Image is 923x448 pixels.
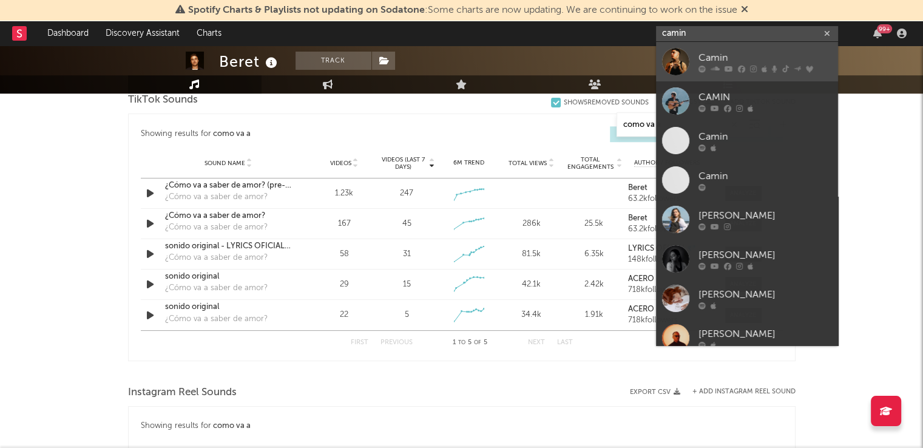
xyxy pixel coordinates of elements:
strong: Beret [628,184,647,192]
div: 2.42k [566,279,622,291]
span: Videos [330,160,351,167]
span: Author / Followers [634,159,700,167]
span: Sound Name [205,160,245,167]
div: 42.1k [503,279,560,291]
a: ¿Cómo va a saber de amor? [165,210,292,222]
div: 99 + [877,24,892,33]
div: 718k followers [628,316,712,325]
div: 167 [316,218,373,230]
strong: Beret [628,214,647,222]
div: [PERSON_NAME] [698,287,832,302]
div: ¿Cómo va a saber de amor? [165,222,268,234]
a: Camin [656,160,838,200]
a: Beret [628,184,712,192]
a: CAMIN [656,81,838,121]
a: Charts [188,21,230,46]
span: : Some charts are now updating. We are continuing to work on the issue [188,5,737,15]
div: 45 [402,218,411,230]
a: Dashboard [39,21,97,46]
div: 25.5k [566,218,622,230]
div: 63.2k followers [628,195,712,203]
button: Export CSV [630,389,680,396]
span: TikTok Sounds [128,93,198,107]
span: Total Views [509,160,547,167]
a: ACERO [628,275,712,283]
div: 15 [402,279,410,291]
a: ¿Cómo va a saber de amor? (pre-release) [165,180,292,192]
div: 34.4k [503,309,560,321]
div: Show 5 Removed Sounds [564,99,649,107]
div: ¿Cómo va a saber de amor? [165,252,268,264]
div: 5 [404,309,408,321]
span: Videos (last 7 days) [378,156,427,171]
div: ¿Cómo va a saber de amor? [165,282,268,294]
button: Previous [380,339,413,346]
div: 81.5k [503,248,560,260]
div: Showing results for [141,419,783,433]
button: Last [557,339,573,346]
div: 1.91k [566,309,622,321]
a: [PERSON_NAME] [656,318,838,358]
div: [PERSON_NAME] [698,248,832,262]
a: ACERO [628,305,712,314]
div: 6M Trend [441,158,497,168]
button: First [351,339,368,346]
div: ¿Cómo va a saber de amor? [165,191,268,203]
div: 148k followers [628,256,712,264]
strong: ACERO [628,305,654,313]
a: Camin [656,42,838,81]
a: Beret [628,214,712,223]
div: Beret [219,52,280,72]
button: Track [296,52,371,70]
span: to [458,340,465,345]
div: Camin [698,129,832,144]
input: Search for artists [656,26,838,41]
div: [PERSON_NAME] [698,208,832,223]
div: 718k followers [628,286,712,294]
a: Camin [656,121,838,160]
button: 99+ [873,29,882,38]
a: Discovery Assistant [97,21,188,46]
div: 58 [316,248,373,260]
div: [PERSON_NAME] [698,327,832,341]
div: 6.35k [566,248,622,260]
a: [PERSON_NAME] [656,200,838,239]
strong: LYRICS OFICIAL💎 [628,245,696,253]
div: 286k [503,218,560,230]
a: LYRICS OFICIAL💎 [628,245,712,253]
a: sonido original - LYRICS OFICIAL💎 [165,240,292,253]
div: ¿Cómo va a saber de amor? [165,313,268,325]
a: [PERSON_NAME] [656,239,838,279]
strong: ACERO [628,275,654,283]
a: [PERSON_NAME] [656,279,838,318]
div: 63.2k followers [628,225,712,234]
div: como va a [213,419,251,433]
div: + Add Instagram Reel Sound [680,389,796,395]
span: Instagram Reel Sounds [128,385,237,400]
button: Next [528,339,545,346]
a: sonido original [165,301,292,313]
a: sonido original [165,271,292,283]
span: Spotify Charts & Playlists not updating on Sodatone [188,5,425,15]
div: Camin [698,169,832,183]
div: Camin [698,50,832,65]
div: 1 5 5 [437,336,504,350]
div: CAMIN [698,90,832,104]
span: Dismiss [741,5,748,15]
div: 22 [316,309,373,321]
span: of [474,340,481,345]
div: 29 [316,279,373,291]
div: 31 [402,248,410,260]
input: Search by song name or URL [617,120,745,130]
div: 247 [400,188,413,200]
button: + Add Instagram Reel Sound [692,389,796,395]
span: Total Engagements [566,156,615,171]
div: 1.23k [316,188,373,200]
